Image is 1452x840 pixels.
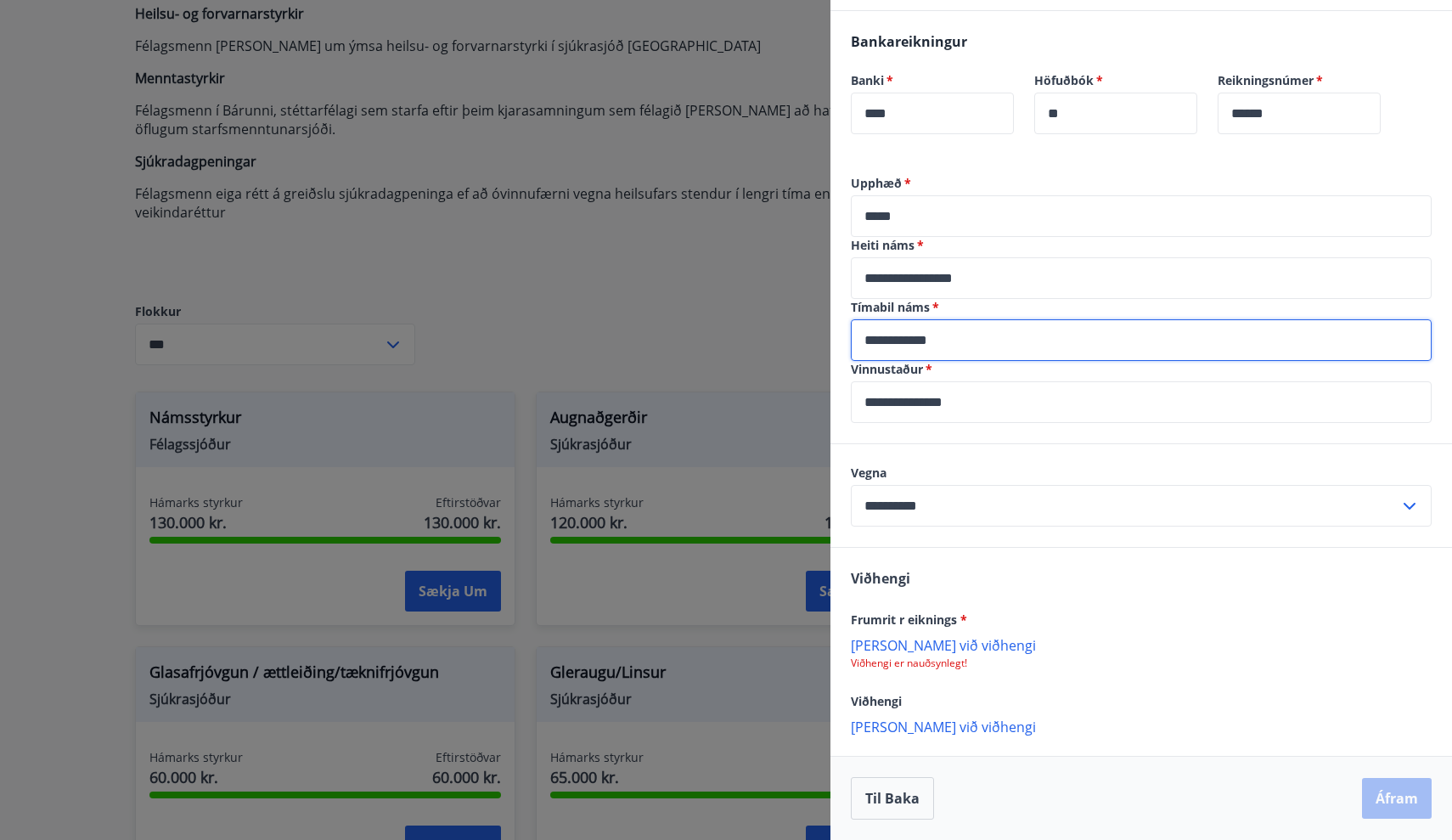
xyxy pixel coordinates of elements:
[851,361,1432,378] label: Vinnustaður
[851,237,1432,254] label: Heiti náms
[851,319,1432,361] div: Tímabil náms
[851,381,1432,423] div: Vinnustaður
[851,465,1432,482] label: Vegna
[851,72,1014,89] label: Banki
[851,657,1432,670] p: Viðhengi er nauðsynlegt!
[1218,72,1381,89] label: Reikningsnúmer
[851,569,910,588] span: Viðhengi
[851,299,1432,316] label: Tímabil náms
[851,636,1432,653] p: [PERSON_NAME] við viðhengi
[851,777,934,820] button: Til baka
[851,195,1432,237] div: Upphæð
[851,693,902,709] span: Viðhengi
[851,612,967,628] span: Frumrit r eiknings
[1034,72,1197,89] label: Höfuðbók
[851,718,1432,735] p: [PERSON_NAME] við viðhengi
[851,32,967,51] span: Bankareikningur
[851,257,1432,299] div: Heiti náms
[851,175,1432,192] label: Upphæð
